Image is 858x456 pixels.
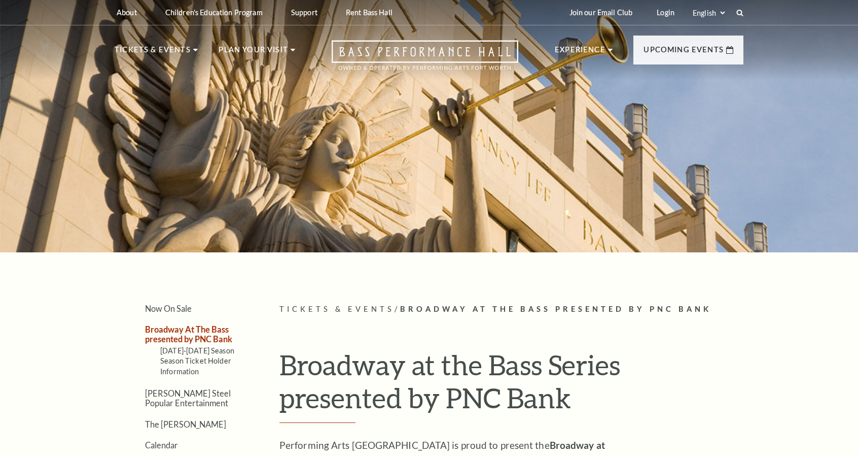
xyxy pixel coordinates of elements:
a: The [PERSON_NAME] [145,419,226,429]
a: [PERSON_NAME] Steel Popular Entertainment [145,388,231,408]
a: Calendar [145,440,178,450]
a: Season Ticket Holder Information [160,356,231,375]
p: / [279,303,743,316]
select: Select: [691,8,727,18]
h1: Broadway at the Bass Series presented by PNC Bank [279,348,743,423]
p: Upcoming Events [643,44,724,62]
p: Tickets & Events [115,44,191,62]
p: Plan Your Visit [219,44,288,62]
p: Support [291,8,317,17]
p: Children's Education Program [165,8,263,17]
a: Now On Sale [145,304,192,313]
span: Tickets & Events [279,305,395,313]
span: Broadway At The Bass presented by PNC Bank [400,305,711,313]
a: [DATE]-[DATE] Season [160,346,234,355]
p: Experience [555,44,605,62]
a: Broadway At The Bass presented by PNC Bank [145,324,232,344]
p: About [117,8,137,17]
p: Rent Bass Hall [346,8,392,17]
